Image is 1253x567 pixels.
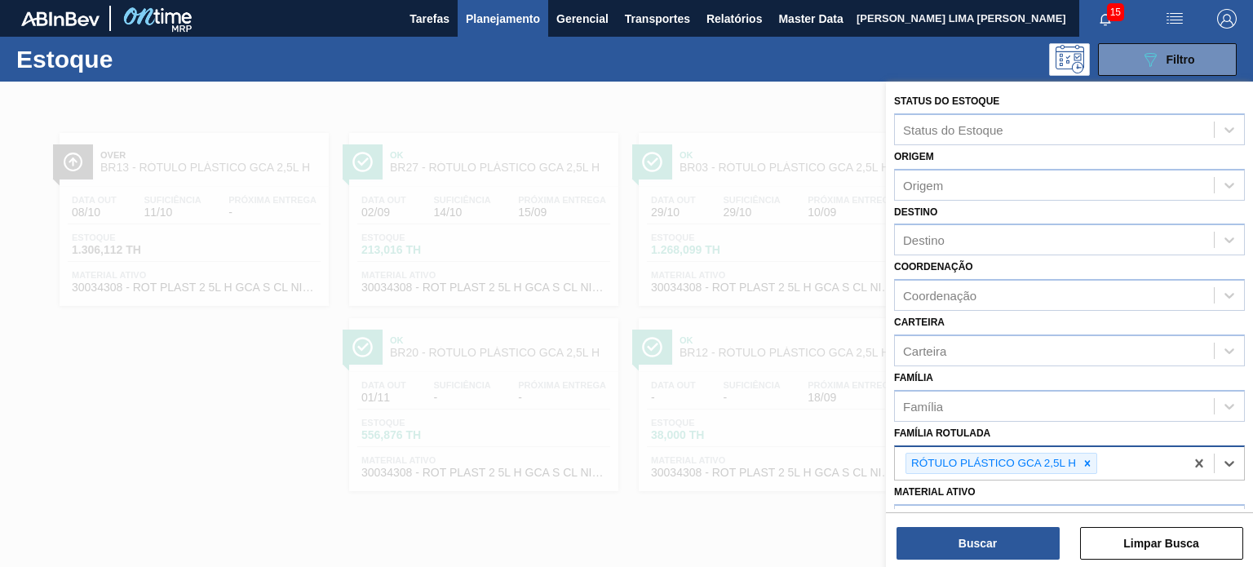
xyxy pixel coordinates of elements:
span: Tarefas [410,9,449,29]
label: Coordenação [894,261,973,272]
div: Status do Estoque [903,122,1003,136]
label: Origem [894,151,934,162]
span: Transportes [625,9,690,29]
button: Notificações [1079,7,1131,30]
label: Família [894,372,933,383]
h1: Estoque [16,50,250,69]
button: Filtro [1098,43,1237,76]
img: TNhmsLtSVTkK8tSr43FrP2fwEKptu5GPRR3wAAAABJRU5ErkJggg== [21,11,100,26]
label: Material ativo [894,486,976,498]
span: Relatórios [706,9,762,29]
span: Filtro [1167,53,1195,66]
label: Destino [894,206,937,218]
label: Status do Estoque [894,95,999,107]
div: Família [903,399,943,413]
div: Destino [903,233,945,247]
span: Master Data [778,9,843,29]
label: Carteira [894,317,945,328]
div: Coordenação [903,289,976,303]
span: Planejamento [466,9,540,29]
span: 15 [1107,3,1124,21]
img: Logout [1217,9,1237,29]
div: Carteira [903,343,946,357]
label: Família Rotulada [894,427,990,439]
img: userActions [1165,9,1184,29]
div: Origem [903,178,943,192]
div: Pogramando: nenhum usuário selecionado [1049,43,1090,76]
div: RÓTULO PLÁSTICO GCA 2,5L H [906,454,1078,474]
span: Gerencial [556,9,609,29]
